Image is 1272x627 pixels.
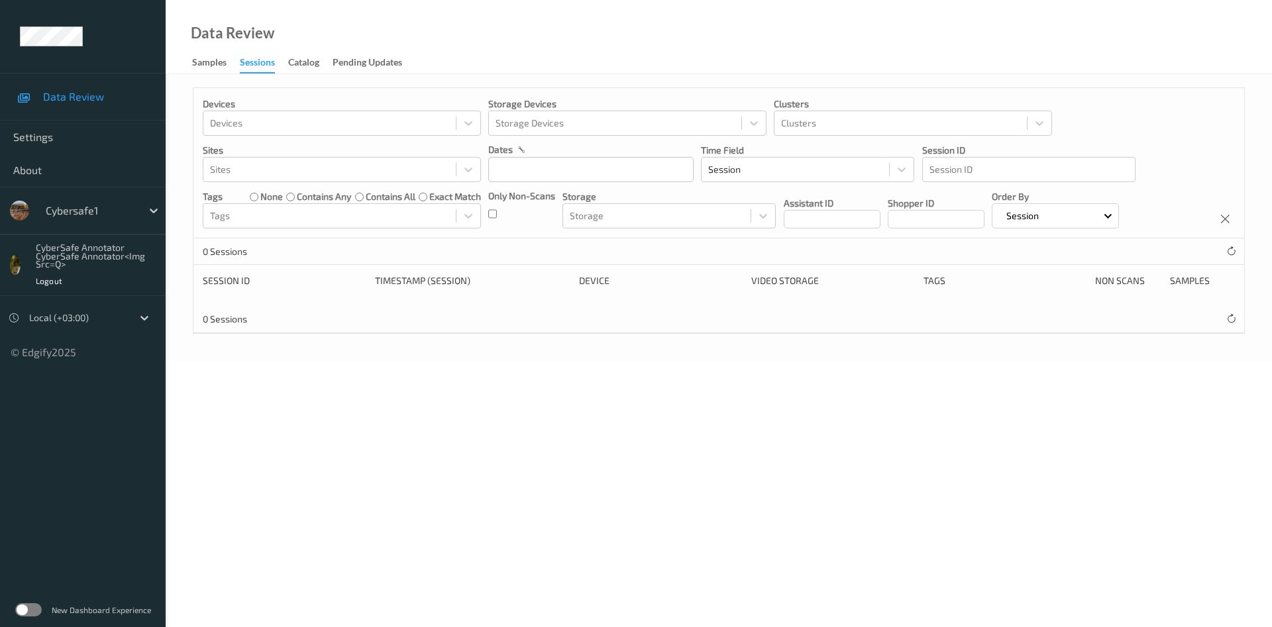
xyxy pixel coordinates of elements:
[562,190,776,203] p: Storage
[366,190,415,203] label: contains all
[429,190,481,203] label: exact match
[203,190,223,203] p: Tags
[888,197,984,210] p: Shopper ID
[488,143,513,156] p: dates
[192,56,227,72] div: Samples
[240,54,288,73] a: Sessions
[203,313,302,326] p: 0 Sessions
[192,54,240,72] a: Samples
[701,144,914,157] p: Time Field
[203,274,366,287] div: Session ID
[297,190,351,203] label: contains any
[203,97,481,111] p: Devices
[375,274,570,287] div: Timestamp (Session)
[1170,274,1235,287] div: Samples
[784,197,880,210] p: Assistant ID
[751,274,914,287] div: Video Storage
[488,97,767,111] p: Storage Devices
[260,190,283,203] label: none
[333,56,402,72] div: Pending Updates
[1002,209,1043,222] p: Session
[924,274,1086,287] div: Tags
[191,26,274,40] div: Data Review
[922,144,1136,157] p: Session ID
[774,97,1052,111] p: Clusters
[333,54,415,72] a: Pending Updates
[203,245,302,258] p: 0 Sessions
[488,189,555,203] p: Only Non-Scans
[1095,274,1160,287] div: Non Scans
[288,54,333,72] a: Catalog
[579,274,742,287] div: Device
[992,190,1119,203] p: Order By
[203,144,481,157] p: Sites
[240,56,275,73] div: Sessions
[288,56,319,72] div: Catalog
